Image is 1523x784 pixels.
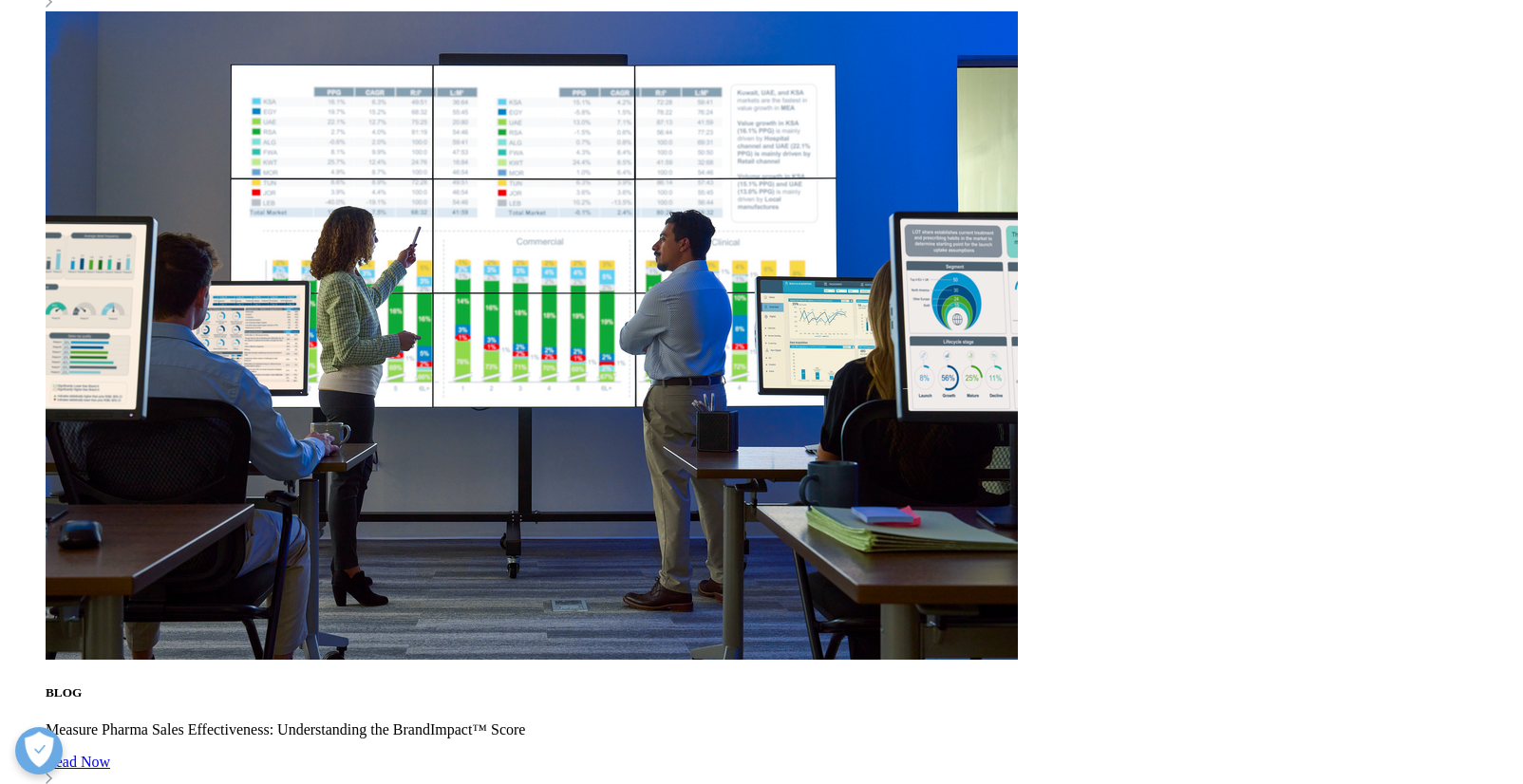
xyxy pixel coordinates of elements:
[46,685,1515,700] h5: BLOG
[46,11,1018,660] img: 3661_custom-photo_two-people-looking-at-data-on-blank-screens.png
[15,727,63,775] button: Open Preferences
[46,721,1515,738] p: Measure Pharma Sales Effectiveness: Understanding the BrandImpact™ Score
